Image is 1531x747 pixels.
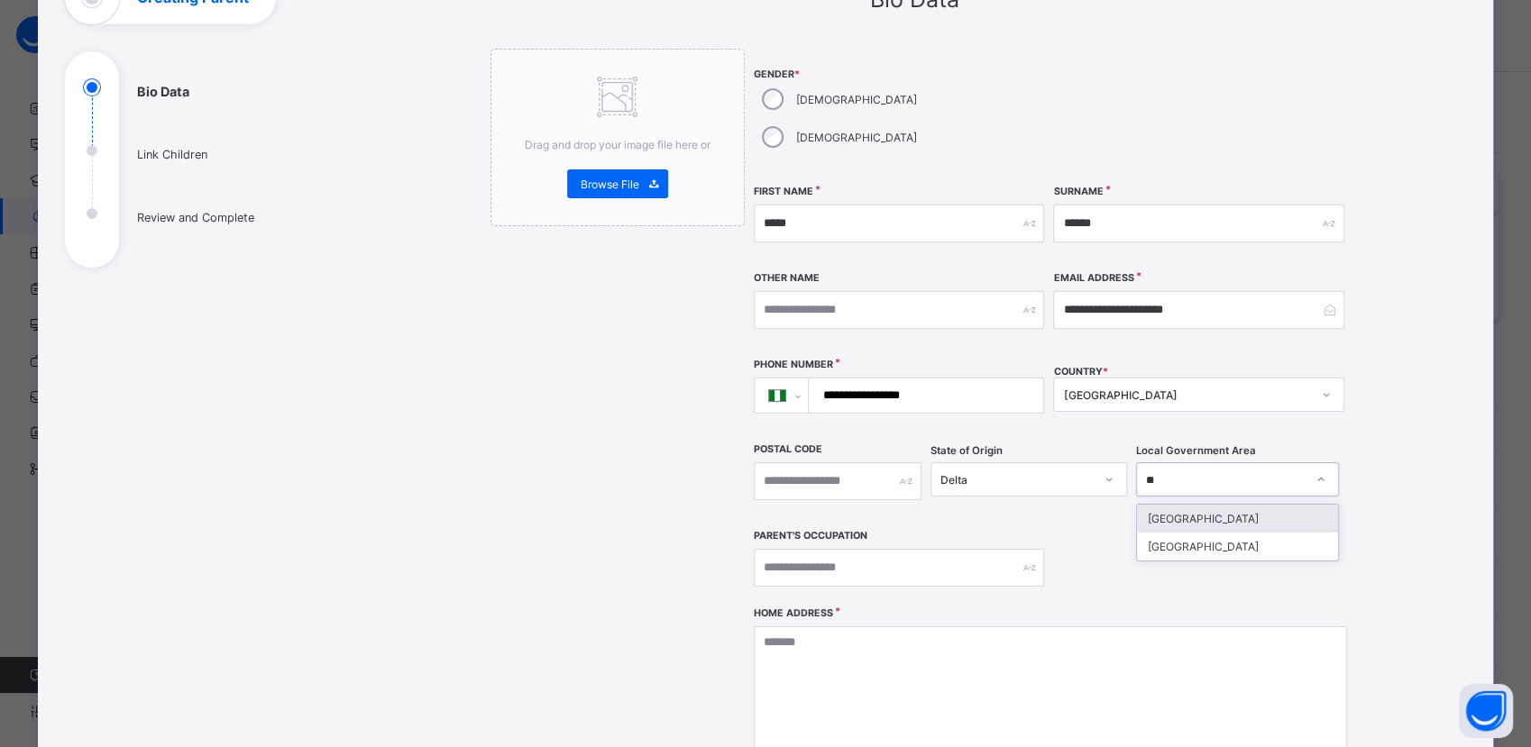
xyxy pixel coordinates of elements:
[940,473,1094,487] div: Delta
[754,68,1044,80] span: Gender
[525,138,710,151] span: Drag and drop your image file here or
[1053,272,1133,284] label: Email Address
[754,272,820,284] label: Other Name
[754,443,822,455] label: Postal Code
[931,444,1003,457] span: State of Origin
[1137,533,1338,560] div: [GEOGRAPHIC_DATA]
[1053,186,1103,197] label: Surname
[1137,505,1338,533] div: [GEOGRAPHIC_DATA]
[581,178,639,191] span: Browse File
[1063,388,1310,402] div: [GEOGRAPHIC_DATA]
[754,530,867,542] label: Parent's Occupation
[1053,366,1107,378] span: COUNTRY
[1136,444,1256,457] span: Local Government Area
[490,49,745,226] div: Drag and drop your image file here orBrowse File
[754,359,833,370] label: Phone Number
[1459,684,1513,738] button: Open asap
[754,607,833,619] label: Home Address
[796,93,917,106] label: [DEMOGRAPHIC_DATA]
[796,131,917,144] label: [DEMOGRAPHIC_DATA]
[754,186,813,197] label: First Name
